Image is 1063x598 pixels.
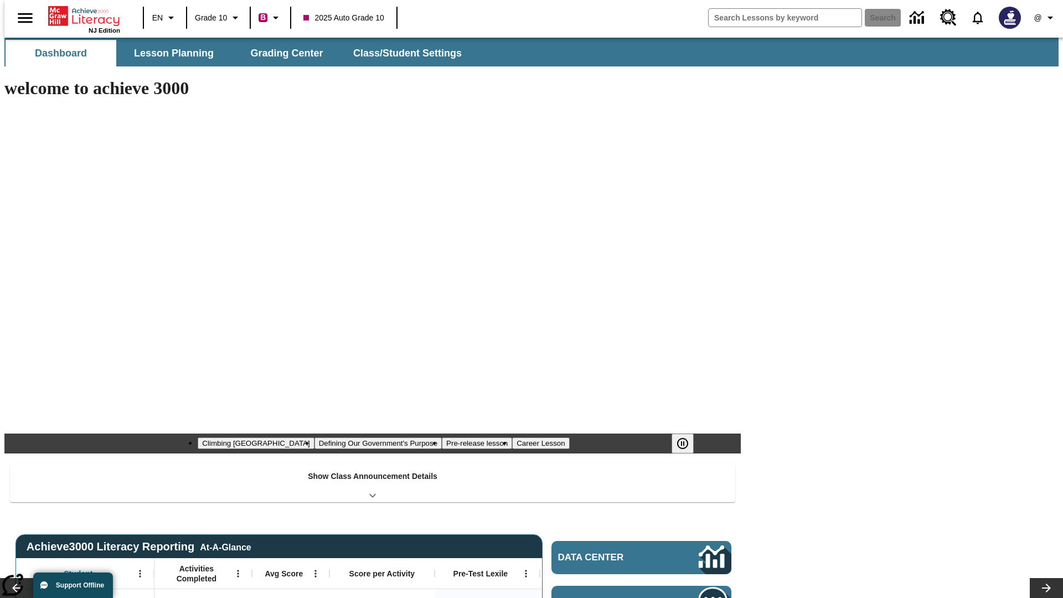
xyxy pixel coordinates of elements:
a: Data Center [551,541,731,574]
h1: welcome to achieve 3000 [4,78,741,99]
span: B [260,11,266,24]
div: At-A-Glance [200,540,251,553]
button: Open Menu [230,565,246,582]
span: Achieve3000 Literacy Reporting [27,540,251,553]
div: Home [48,4,120,34]
button: Support Offline [33,573,113,598]
button: Boost Class color is violet red. Change class color [254,8,287,28]
button: Open side menu [9,2,42,34]
span: Data Center [558,552,662,563]
button: Profile/Settings [1028,8,1063,28]
img: Avatar [999,7,1021,29]
span: Activities Completed [160,564,233,584]
button: Open Menu [132,565,148,582]
div: Pause [672,434,705,453]
span: Support Offline [56,581,104,589]
button: Lesson carousel, Next [1030,578,1063,598]
span: EN [152,12,163,24]
span: NJ Edition [89,27,120,34]
button: Pause [672,434,694,453]
button: Slide 2 Defining Our Government's Purpose [314,437,442,449]
button: Grading Center [231,40,342,66]
button: Slide 4 Career Lesson [512,437,569,449]
button: Open Menu [307,565,324,582]
span: @ [1034,12,1041,24]
button: Open Menu [518,565,534,582]
button: Slide 3 Pre-release lesson [442,437,512,449]
div: SubNavbar [4,40,472,66]
button: Lesson Planning [118,40,229,66]
button: Class/Student Settings [344,40,471,66]
div: SubNavbar [4,38,1059,66]
button: Dashboard [6,40,116,66]
button: Select a new avatar [992,3,1028,32]
button: Slide 1 Climbing Mount Tai [198,437,314,449]
p: Show Class Announcement Details [308,471,437,482]
a: Resource Center, Will open in new tab [933,3,963,33]
span: 2025 Auto Grade 10 [303,12,384,24]
div: Show Class Announcement Details [10,464,735,502]
input: search field [709,9,861,27]
span: Avg Score [265,569,303,579]
a: Notifications [963,3,992,32]
button: Grade: Grade 10, Select a grade [190,8,246,28]
a: Home [48,5,120,27]
button: Language: EN, Select a language [147,8,183,28]
span: Score per Activity [349,569,415,579]
span: Grade 10 [195,12,227,24]
a: Data Center [903,3,933,33]
span: Student [64,569,92,579]
span: Pre-Test Lexile [453,569,508,579]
